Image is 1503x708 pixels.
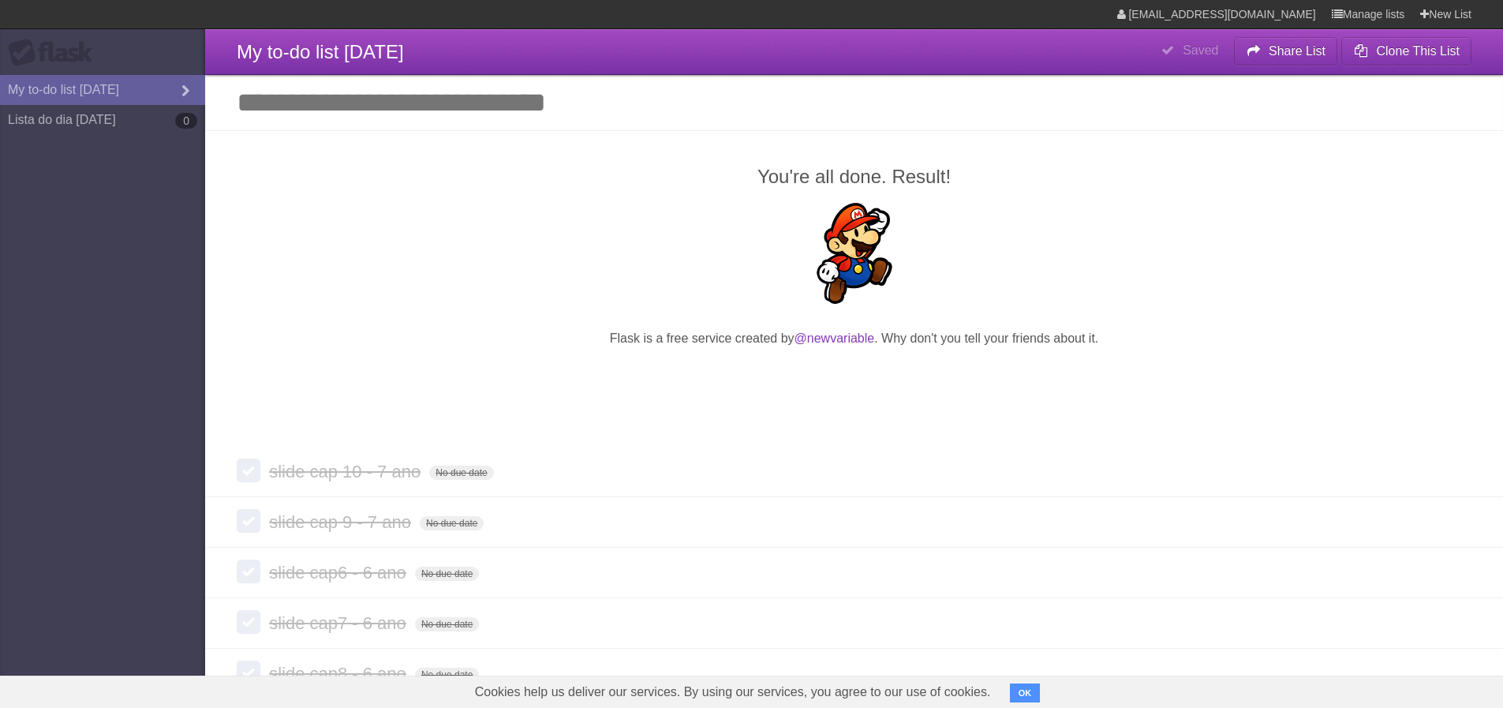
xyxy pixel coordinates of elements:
[429,466,493,480] span: No due date
[415,617,479,631] span: No due date
[237,163,1471,191] h2: You're all done. Result!
[237,459,260,482] label: Done
[826,368,883,390] iframe: X Post Button
[459,676,1007,708] span: Cookies help us deliver our services. By using our services, you agree to our use of cookies.
[269,512,415,532] span: slide cap 9 - 7 ano
[175,113,197,129] b: 0
[1376,44,1460,58] b: Clone This List
[269,613,410,633] span: slide cap7 - 6 ano
[269,462,424,481] span: slide cap 10 - 7 ano
[1234,37,1338,66] button: Share List
[420,516,484,530] span: No due date
[269,563,410,583] span: slide cap6 - 6 ano
[1269,44,1325,58] b: Share List
[1341,37,1471,66] button: Clone This List
[415,668,479,682] span: No due date
[237,560,260,583] label: Done
[1010,684,1041,702] button: OK
[237,610,260,634] label: Done
[237,41,404,62] span: My to-do list [DATE]
[1183,43,1218,57] b: Saved
[237,509,260,533] label: Done
[804,203,905,304] img: Super Mario
[794,332,875,345] a: @newvariable
[237,661,260,684] label: Done
[237,329,1471,348] p: Flask is a free service created by . Why don't you tell your friends about it.
[8,39,103,67] div: Flask
[269,664,410,684] span: slide cap8 - 6 ano
[415,567,479,581] span: No due date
